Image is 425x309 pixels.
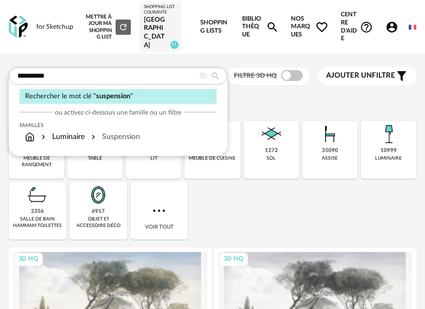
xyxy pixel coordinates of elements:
[20,89,217,104] div: Rechercher le mot clé " "
[144,16,176,49] div: [GEOGRAPHIC_DATA]
[39,131,48,142] img: svg+xml;base64,PHN2ZyB3aWR0aD0iMTYiIGhlaWdodD0iMTYiIHZpZXdCb3g9IjAgMCAxNiAxNiIgZmlsbD0ibm9uZSIgeG...
[326,71,395,80] span: filtre
[96,93,130,99] span: suspension
[322,155,338,161] div: assise
[360,21,373,34] span: Help Circle Outline icon
[265,147,278,154] div: 1272
[92,208,105,215] div: 6917
[322,147,338,154] div: 35090
[31,208,44,215] div: 2356
[258,121,284,147] img: Sol.png
[266,21,279,34] span: Magnify icon
[315,21,328,34] span: Heart Outline icon
[150,155,157,161] div: lit
[20,122,217,129] div: Familles
[318,67,416,85] button: Ajouter unfiltre Filter icon
[24,182,50,208] img: Salle%20de%20bain.png
[14,253,43,266] div: 3D HQ
[385,21,398,34] span: Account Circle icon
[341,11,373,42] span: Centre d'aideHelp Circle Outline icon
[189,155,236,161] div: meuble de cuisine
[86,14,131,41] div: Mettre à jour ma Shopping List
[376,121,402,147] img: Luminaire.png
[39,131,85,142] div: Luminaire
[219,253,248,266] div: 3D HQ
[326,72,372,79] span: Ajouter un
[317,121,343,147] img: Assise.png
[88,155,102,161] div: table
[150,202,168,219] img: more.7b13dc1.svg
[85,182,111,208] img: Miroir.png
[395,70,408,83] span: Filter icon
[234,72,277,79] span: Filtre 3D HQ
[380,147,397,154] div: 10999
[267,155,276,161] div: sol
[9,16,28,38] img: OXP
[144,4,176,49] a: Shopping List courante [GEOGRAPHIC_DATA] 11
[144,4,176,16] div: Shopping List courante
[385,21,403,34] span: Account Circle icon
[36,23,73,31] div: for Sketchup
[73,216,124,229] div: objet et accessoire déco
[130,182,188,239] div: Voir tout
[375,155,402,161] div: luminaire
[170,41,179,49] span: 11
[118,24,128,29] span: Refresh icon
[55,108,181,117] span: ou activez ci-dessous une famille ou un filtre
[25,131,35,142] img: svg+xml;base64,PHN2ZyB3aWR0aD0iMTYiIGhlaWdodD0iMTciIHZpZXdCb3g9IjAgMCAxNiAxNyIgZmlsbD0ibm9uZSIgeG...
[12,155,61,168] div: meuble de rangement
[12,216,63,229] div: salle de bain hammam toilettes
[409,23,416,31] img: fr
